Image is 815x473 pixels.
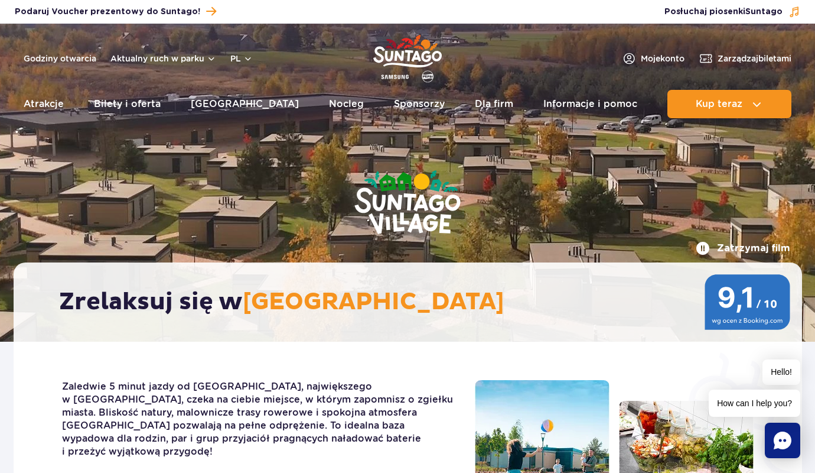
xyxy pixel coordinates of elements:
a: Park of Poland [373,30,442,84]
span: Moje konto [641,53,684,64]
img: 9,1/10 wg ocen z Booking.com [705,274,790,330]
a: Dla firm [475,90,513,118]
span: [GEOGRAPHIC_DATA] [243,287,504,317]
span: Posłuchaj piosenki [664,6,783,18]
a: Nocleg [329,90,364,118]
a: Sponsorzy [394,90,445,118]
button: Kup teraz [667,90,791,118]
a: Bilety i oferta [94,90,161,118]
img: Suntago Village [307,124,508,283]
span: Suntago [745,8,783,16]
span: Podaruj Voucher prezentowy do Suntago! [15,6,200,18]
a: Informacje i pomoc [543,90,637,118]
button: Zatrzymaj film [696,241,790,255]
button: pl [230,53,253,64]
a: Zarządzajbiletami [699,51,791,66]
a: Mojekonto [622,51,684,66]
button: Posłuchaj piosenkiSuntago [664,6,800,18]
a: Atrakcje [24,90,64,118]
span: Zarządzaj biletami [718,53,791,64]
h2: Zrelaksuj się w [59,287,768,317]
div: Chat [765,423,800,458]
a: Podaruj Voucher prezentowy do Suntago! [15,4,216,20]
p: Zaledwie 5 minut jazdy od [GEOGRAPHIC_DATA], największego w [GEOGRAPHIC_DATA], czeka na ciebie mi... [62,380,457,458]
a: Godziny otwarcia [24,53,96,64]
span: Hello! [762,359,800,385]
button: Aktualny ruch w parku [110,54,216,63]
span: How can I help you? [709,390,800,417]
a: [GEOGRAPHIC_DATA] [191,90,299,118]
span: Kup teraz [696,99,742,109]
